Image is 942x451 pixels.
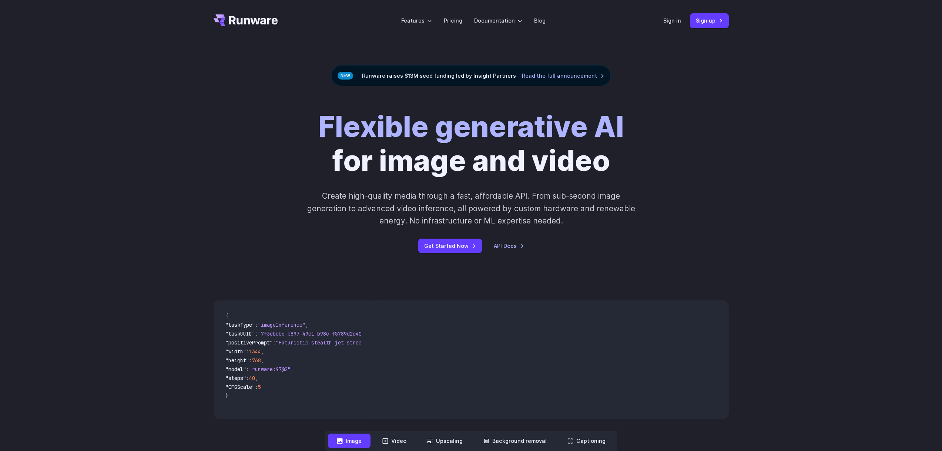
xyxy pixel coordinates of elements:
[494,242,524,250] a: API Docs
[559,434,614,448] button: Captioning
[401,16,432,25] label: Features
[249,348,261,355] span: 1344
[255,375,258,381] span: ,
[246,366,249,373] span: :
[246,375,249,381] span: :
[258,384,261,390] span: 5
[261,348,264,355] span: ,
[318,110,624,144] strong: Flexible generative AI
[225,313,228,319] span: {
[276,339,545,346] span: "Futuristic stealth jet streaking through a neon-lit cityscape with glowing purple exhaust"
[225,384,255,390] span: "CFGScale"
[214,14,278,26] a: Go to /
[249,357,252,364] span: :
[255,330,258,337] span: :
[246,348,249,355] span: :
[225,330,255,337] span: "taskUUID"
[225,339,273,346] span: "positivePrompt"
[331,65,611,86] div: Runware raises $13M seed funding led by Insight Partners
[418,239,482,253] a: Get Started Now
[255,384,258,390] span: :
[328,434,371,448] button: Image
[225,357,249,364] span: "height"
[258,322,305,328] span: "imageInference"
[475,434,556,448] button: Background removal
[306,190,636,227] p: Create high-quality media through a fast, affordable API. From sub-second image generation to adv...
[258,330,371,337] span: "7f3ebcb6-b897-49e1-b98c-f5789d2d40d7"
[663,16,681,25] a: Sign in
[255,322,258,328] span: :
[418,434,472,448] button: Upscaling
[225,366,246,373] span: "model"
[225,348,246,355] span: "width"
[225,322,255,328] span: "taskType"
[522,71,604,80] a: Read the full announcement
[261,357,264,364] span: ,
[690,13,729,28] a: Sign up
[225,393,228,399] span: }
[373,434,415,448] button: Video
[249,366,291,373] span: "runware:97@2"
[225,375,246,381] span: "steps"
[252,357,261,364] span: 768
[249,375,255,381] span: 40
[444,16,462,25] a: Pricing
[291,366,294,373] span: ,
[273,339,276,346] span: :
[474,16,522,25] label: Documentation
[534,16,546,25] a: Blog
[305,322,308,328] span: ,
[318,110,624,178] h1: for image and video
